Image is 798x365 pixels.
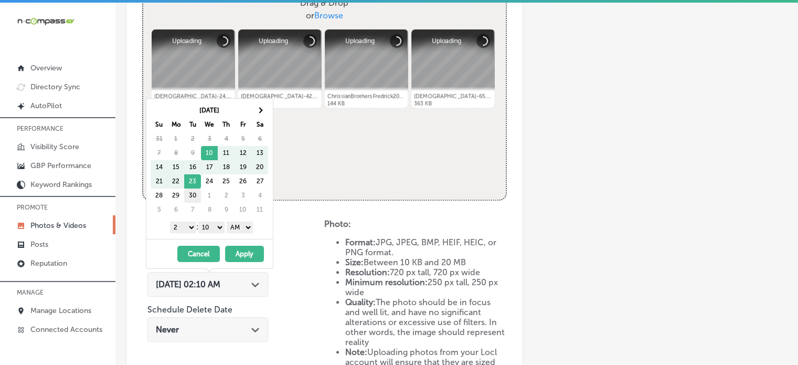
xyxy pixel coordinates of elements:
td: 18 [218,160,235,174]
th: Sa [251,118,268,132]
td: 2 [184,132,201,146]
td: 9 [218,203,235,217]
img: 660ab0bf-5cc7-4cb8-ba1c-48b5ae0f18e60NCTV_CLogo_TV_Black_-500x88.png [17,16,75,26]
td: 7 [151,146,167,160]
span: Never [156,325,179,335]
p: Keyword Rankings [30,180,92,189]
p: Directory Sync [30,82,80,91]
strong: Minimum resolution: [345,277,428,287]
td: 14 [151,160,167,174]
span: Browse [314,11,343,20]
td: 27 [251,174,268,189]
div: : [151,219,273,235]
td: 3 [201,132,218,146]
strong: Note: [345,347,367,357]
td: 4 [251,189,268,203]
td: 9 [184,146,201,160]
td: 28 [151,189,167,203]
li: 720 px tall, 720 px wide [345,267,506,277]
td: 5 [151,203,167,217]
td: 12 [235,146,251,160]
th: Mo [167,118,184,132]
strong: Photo: [324,219,351,229]
li: Between 10 KB and 20 MB [345,257,506,267]
td: 10 [201,146,218,160]
td: 17 [201,160,218,174]
p: Posts [30,240,48,249]
p: Overview [30,64,62,72]
td: 13 [251,146,268,160]
td: 22 [167,174,184,189]
button: Cancel [177,246,220,262]
p: AutoPilot [30,101,62,110]
p: GBP Performance [30,161,91,170]
td: 25 [218,174,235,189]
strong: Size: [345,257,364,267]
td: 1 [167,132,184,146]
li: The photo should be in focus and well lit, and have no significant alterations or excessive use o... [345,297,506,347]
label: Schedule Delete Date [147,305,232,315]
td: 10 [235,203,251,217]
td: 1 [201,189,218,203]
td: 8 [167,146,184,160]
th: We [201,118,218,132]
td: 20 [251,160,268,174]
p: Photos & Videos [30,221,86,230]
td: 6 [251,132,268,146]
td: 21 [151,174,167,189]
strong: Quality: [345,297,376,307]
td: 16 [184,160,201,174]
td: 29 [167,189,184,203]
p: Visibility Score [30,142,79,151]
strong: Resolution: [345,267,390,277]
td: 2 [218,189,235,203]
td: 24 [201,174,218,189]
td: 6 [167,203,184,217]
th: [DATE] [167,103,251,118]
th: Tu [184,118,201,132]
td: 5 [235,132,251,146]
td: 30 [184,189,201,203]
td: 31 [151,132,167,146]
td: 3 [235,189,251,203]
td: 8 [201,203,218,217]
span: [DATE] 02:10 AM [156,279,220,289]
td: 26 [235,174,251,189]
td: 7 [184,203,201,217]
th: Su [151,118,167,132]
td: 4 [218,132,235,146]
li: 250 px tall, 250 px wide [345,277,506,297]
th: Th [218,118,235,132]
th: Fr [235,118,251,132]
p: Manage Locations [30,306,91,315]
td: 15 [167,160,184,174]
td: 11 [218,146,235,160]
td: 11 [251,203,268,217]
td: 23 [184,174,201,189]
button: Apply [225,246,264,262]
td: 19 [235,160,251,174]
li: JPG, JPEG, BMP, HEIF, HEIC, or PNG format. [345,237,506,257]
p: Reputation [30,259,67,268]
strong: Format: [345,237,376,247]
p: Connected Accounts [30,325,102,334]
